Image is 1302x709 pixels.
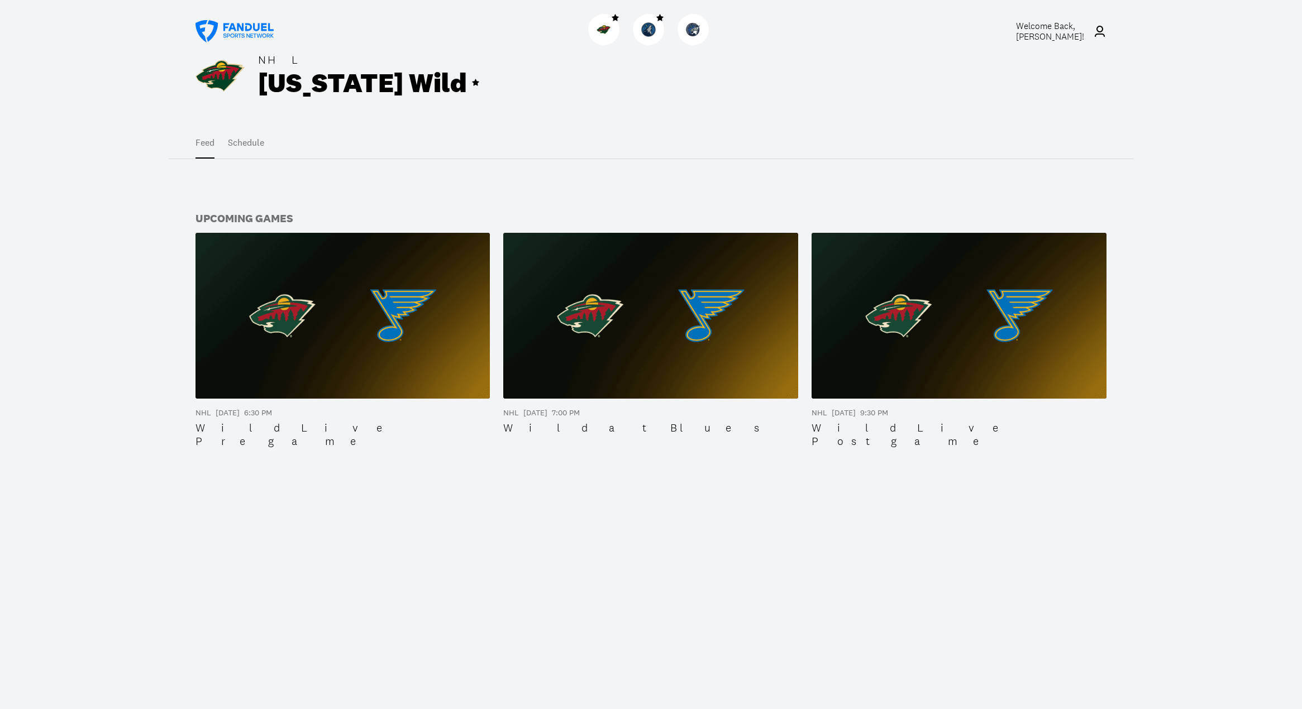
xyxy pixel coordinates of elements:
div: 9:30 PM [860,408,888,419]
div: 6:30 PM [244,408,272,419]
img: MINNESOTA WILD team logo [195,51,245,100]
div: Wild at Blues [503,421,798,434]
div: [DATE] [216,408,240,419]
div: 7:00 PM [552,408,580,419]
a: FanDuel Sports Network [195,20,274,42]
img: Timberwolves [641,22,656,37]
a: Welcome Back,[PERSON_NAME]! [984,21,1107,42]
a: WildWild [588,36,624,47]
button: Feed [195,127,214,159]
span: Welcome Back, [PERSON_NAME] ! [1016,20,1084,42]
div: [DATE] [832,408,856,419]
a: NHL[DATE]7:00 PMWild at Blues [503,233,798,434]
button: Schedule [228,127,264,159]
a: TimberwolvesTimberwolves [633,36,669,47]
div: NHL [812,408,827,419]
div: Upcoming Games [195,213,293,224]
a: LynxLynx [678,36,713,47]
img: Lynx [686,22,700,37]
div: Wild Live Postgame [812,421,1107,448]
a: NHL[DATE]6:30 PMWild Live Pregame [195,233,490,448]
a: NHL[DATE]9:30 PMWild Live Postgame [812,233,1107,448]
div: NHL [195,408,211,419]
div: [US_STATE] Wild [258,66,468,99]
div: NHL [258,53,480,66]
img: Wild [597,22,611,37]
div: [DATE] [523,408,547,419]
div: Wild Live Pregame [195,421,490,448]
div: NHL [503,408,519,419]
